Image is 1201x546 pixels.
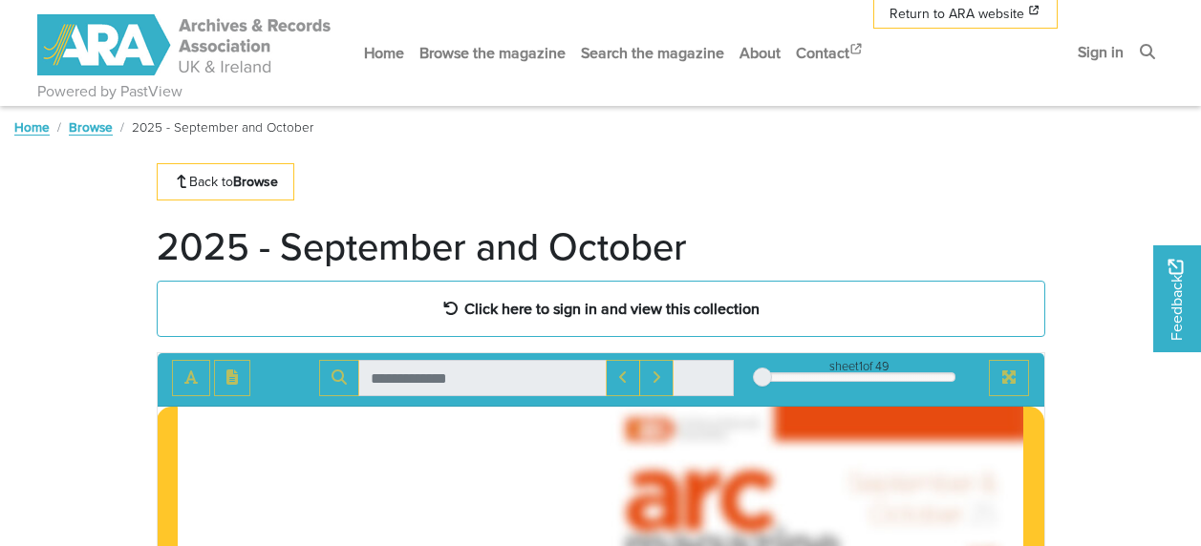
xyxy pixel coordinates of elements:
[233,172,278,191] strong: Browse
[14,117,50,136] a: Home
[214,360,250,396] button: Open transcription window
[989,360,1029,396] button: Full screen mode
[762,357,955,375] div: sheet of 49
[859,357,863,375] span: 1
[319,360,359,396] button: Search
[356,28,412,78] a: Home
[890,4,1024,24] span: Return to ARA website
[172,360,210,396] button: Toggle text selection (Alt+T)
[157,163,295,200] a: Back toBrowse
[412,28,573,78] a: Browse the magazine
[157,223,687,269] h1: 2025 - September and October
[1070,27,1131,77] a: Sign in
[69,117,113,136] a: Browse
[157,281,1045,337] a: Click here to sign in and view this collection
[132,117,313,136] span: 2025 - September and October
[573,28,732,78] a: Search the magazine
[1153,245,1201,352] a: Would you like to provide feedback?
[606,360,640,396] button: Previous Match
[1165,260,1188,341] span: Feedback
[358,360,607,396] input: Search for
[732,28,788,78] a: About
[464,298,760,319] strong: Click here to sign in and view this collection
[37,14,333,75] img: ARA - ARC Magazine | Powered by PastView
[37,4,333,87] a: ARA - ARC Magazine | Powered by PastView logo
[639,360,674,396] button: Next Match
[788,28,872,78] a: Contact
[37,80,182,103] a: Powered by PastView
